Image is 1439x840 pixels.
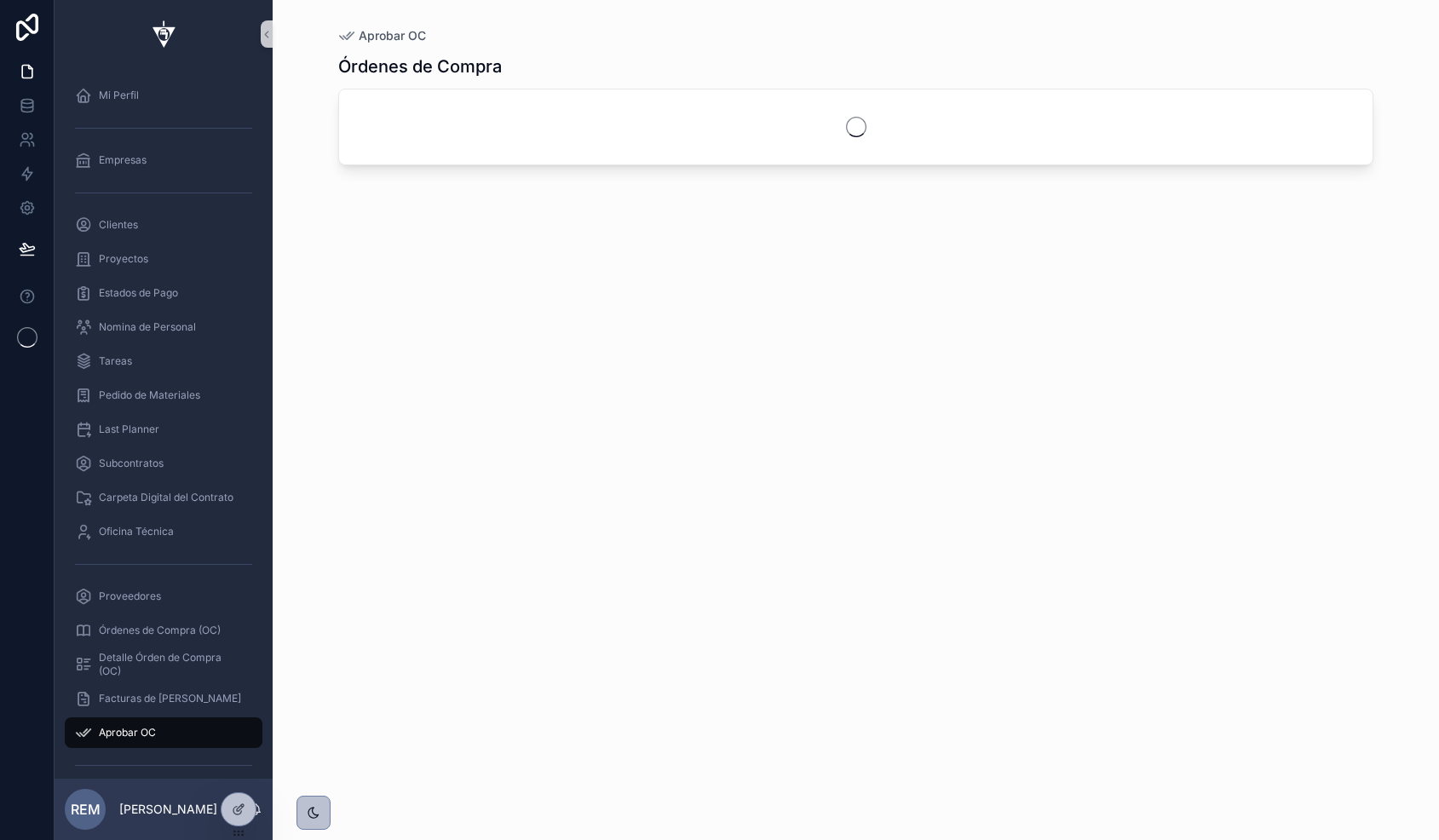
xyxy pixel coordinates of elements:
[99,218,138,232] span: Clientes
[99,726,156,739] span: Aprobar OC
[65,312,262,342] a: Nomina de Personal
[65,482,262,513] a: Carpeta Digital del Contrato
[359,27,426,44] span: Aprobar OC
[99,423,159,436] span: Last Planner
[99,286,178,300] span: Estados de Pago
[99,692,241,705] span: Facturas de [PERSON_NAME]
[119,801,217,818] p: [PERSON_NAME]
[99,491,233,504] span: Carpeta Digital del Contrato
[65,414,262,445] a: Last Planner
[65,581,262,612] a: Proveedores
[65,615,262,646] a: Órdenes de Compra (OC)
[99,590,161,603] span: Proveedores
[55,68,273,779] div: scrollable content
[99,252,148,266] span: Proyectos
[65,717,262,748] a: Aprobar OC
[65,448,262,479] a: Subcontratos
[65,516,262,547] a: Oficina Técnica
[65,80,262,111] a: Mi Perfil
[65,145,262,175] a: Empresas
[65,683,262,714] a: Facturas de [PERSON_NAME]
[338,55,502,78] h1: Órdenes de Compra
[99,320,196,334] span: Nomina de Personal
[99,89,139,102] span: Mi Perfil
[65,278,262,308] a: Estados de Pago
[99,354,132,368] span: Tareas
[99,388,200,402] span: Pedido de Materiales
[99,525,174,538] span: Oficina Técnica
[99,457,164,470] span: Subcontratos
[65,210,262,240] a: Clientes
[143,20,184,48] img: App logo
[65,380,262,411] a: Pedido de Materiales
[99,651,245,678] span: Detalle Órden de Compra (OC)
[99,624,221,637] span: Órdenes de Compra (OC)
[71,799,101,820] span: REM
[99,153,147,167] span: Empresas
[65,649,262,680] a: Detalle Órden de Compra (OC)
[65,244,262,274] a: Proyectos
[65,346,262,377] a: Tareas
[338,27,426,44] a: Aprobar OC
